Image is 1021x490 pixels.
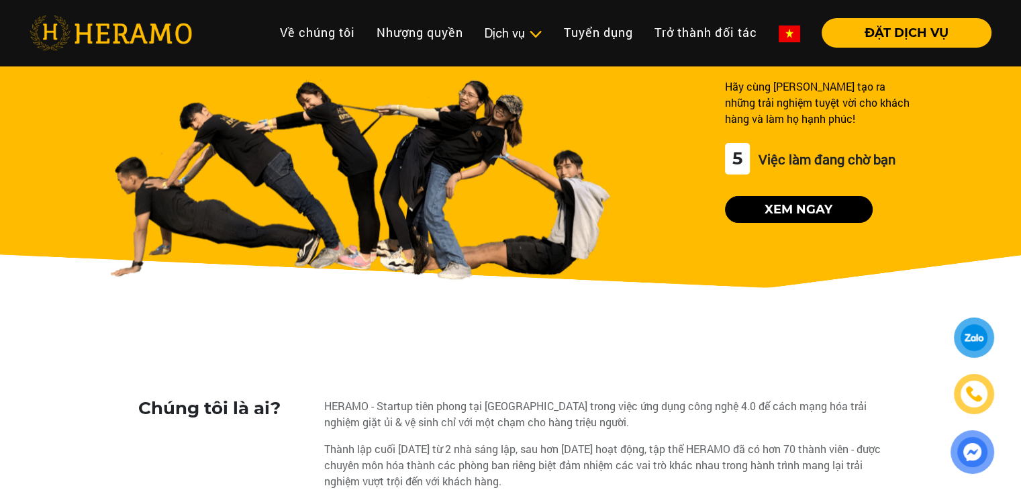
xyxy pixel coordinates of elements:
[956,376,992,412] a: phone-icon
[811,27,991,39] a: ĐẶT DỊCH VỤ
[528,28,542,41] img: subToggleIcon
[644,18,768,47] a: Trở thành đối tác
[30,15,192,50] img: heramo-logo.png
[967,387,982,401] img: phone-icon
[138,398,315,419] h3: Chúng tôi là ai?
[485,24,542,42] div: Dịch vụ
[725,143,750,175] div: 5
[553,18,644,47] a: Tuyển dụng
[110,79,610,280] img: banner
[822,18,991,48] button: ĐẶT DỊCH VỤ
[755,150,895,168] span: Việc làm đang chờ bạn
[324,441,883,489] div: Thành lập cuối [DATE] từ 2 nhà sáng lập, sau hơn [DATE] hoạt động, tập thể HERAMO đã có hơn 70 th...
[366,18,474,47] a: Nhượng quyền
[269,18,366,47] a: Về chúng tôi
[324,398,883,430] div: HERAMO - Startup tiên phong tại [GEOGRAPHIC_DATA] trong việc ứng dụng công nghệ 4.0 để cách mạng ...
[779,26,800,42] img: vn-flag.png
[725,196,873,223] button: Xem ngay
[725,79,911,127] div: Hãy cùng [PERSON_NAME] tạo ra những trải nghiệm tuyệt vời cho khách hàng và làm họ hạnh phúc!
